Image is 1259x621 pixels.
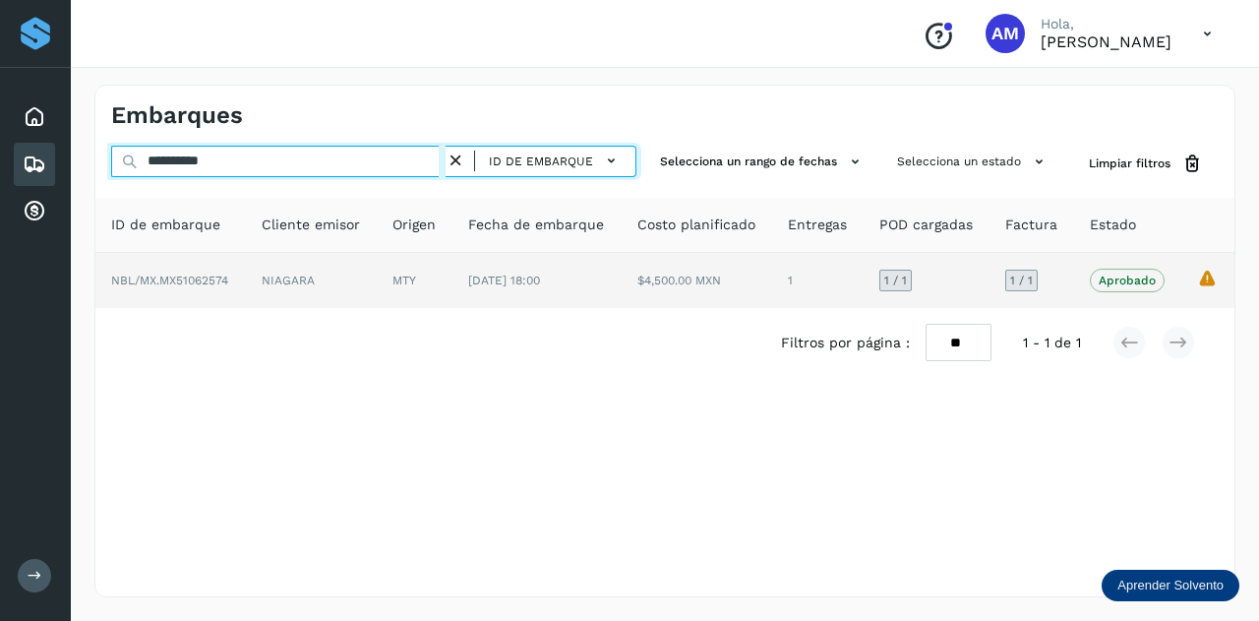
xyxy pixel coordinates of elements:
[377,253,452,308] td: MTY
[1090,215,1136,235] span: Estado
[1102,570,1239,601] div: Aprender Solvento
[14,95,55,139] div: Inicio
[468,274,540,287] span: [DATE] 18:00
[1023,333,1081,353] span: 1 - 1 de 1
[1005,215,1057,235] span: Factura
[781,333,910,353] span: Filtros por página :
[468,215,604,235] span: Fecha de embarque
[262,215,360,235] span: Cliente emisor
[652,146,873,178] button: Selecciona un rango de fechas
[1041,16,1171,32] p: Hola,
[483,147,628,175] button: ID de embarque
[1041,32,1171,51] p: Angele Monserrat Manriquez Bisuett
[1089,155,1170,172] span: Limpiar filtros
[884,275,907,286] span: 1 / 1
[772,253,864,308] td: 1
[1117,578,1224,593] p: Aprender Solvento
[111,274,228,287] span: NBL/MX.MX51062574
[788,215,847,235] span: Entregas
[14,143,55,186] div: Embarques
[622,253,773,308] td: $4,500.00 MXN
[14,190,55,233] div: Cuentas por cobrar
[637,215,755,235] span: Costo planificado
[392,215,436,235] span: Origen
[489,153,593,170] span: ID de embarque
[111,101,243,130] h4: Embarques
[1073,146,1219,182] button: Limpiar filtros
[889,146,1057,178] button: Selecciona un estado
[246,253,377,308] td: NIAGARA
[111,215,220,235] span: ID de embarque
[1099,274,1156,287] p: Aprobado
[879,215,973,235] span: POD cargadas
[1010,275,1033,286] span: 1 / 1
